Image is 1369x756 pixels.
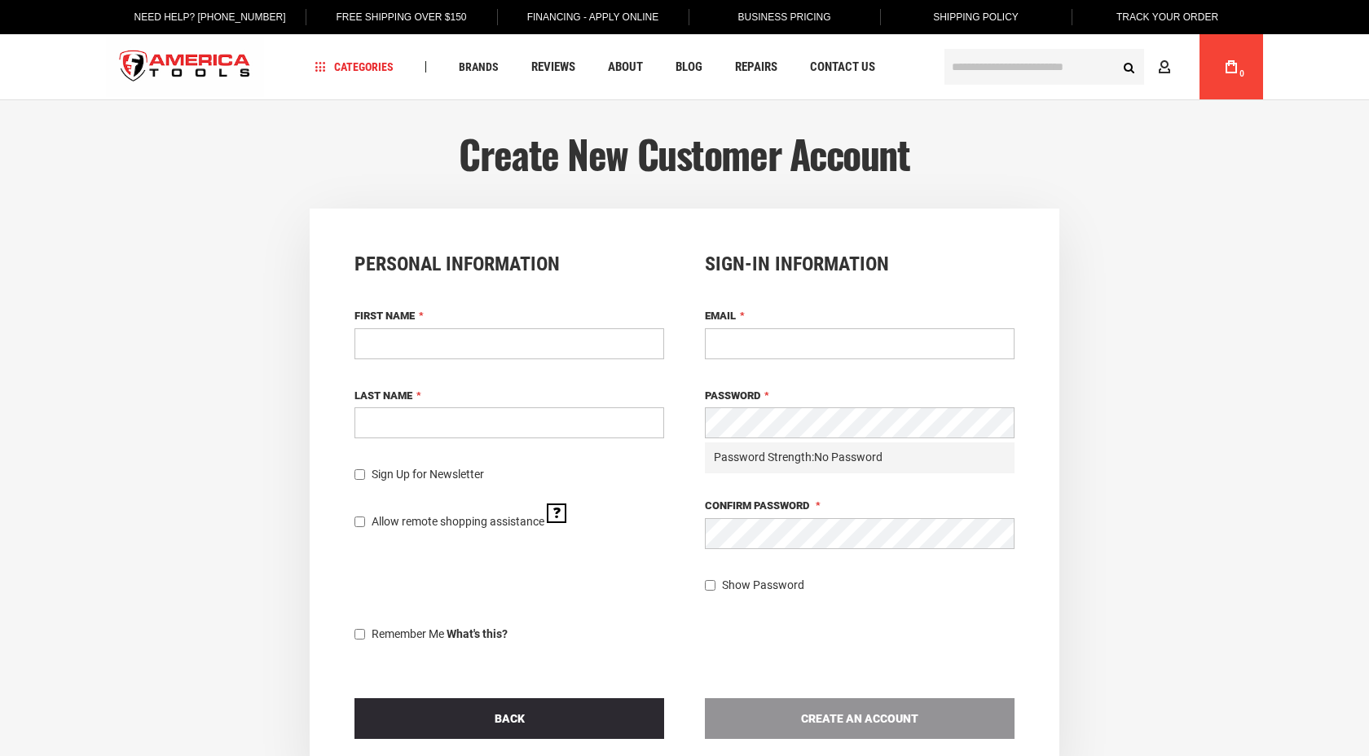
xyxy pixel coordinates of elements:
img: America Tools [106,37,264,98]
a: Contact Us [803,56,883,78]
span: Personal Information [354,253,560,275]
span: Sign Up for Newsletter [372,468,484,481]
span: Show Password [722,578,804,591]
a: Repairs [728,56,785,78]
span: Reviews [531,61,575,73]
a: Brands [451,56,506,78]
span: No Password [814,451,883,464]
div: Password Strength: [705,442,1015,473]
span: Shipping Policy [933,11,1019,23]
span: Back [495,712,525,725]
button: Search [1113,51,1144,82]
a: Categories [308,56,401,78]
a: 0 [1216,34,1247,99]
a: About [601,56,650,78]
span: Email [705,310,736,322]
strong: What's this? [447,627,508,640]
span: Repairs [735,61,777,73]
span: Confirm Password [705,499,809,512]
span: Last Name [354,389,412,402]
span: Contact Us [810,61,875,73]
a: Back [354,698,664,739]
a: Reviews [524,56,583,78]
span: Brands [459,61,499,73]
span: Blog [676,61,702,73]
span: Categories [315,61,394,73]
span: Remember Me [372,627,444,640]
span: Sign-in Information [705,253,889,275]
span: About [608,61,643,73]
span: Create New Customer Account [459,125,909,182]
span: First Name [354,310,415,322]
span: Password [705,389,760,402]
span: 0 [1239,69,1244,78]
span: Allow remote shopping assistance [372,515,544,528]
a: Blog [668,56,710,78]
a: store logo [106,37,264,98]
